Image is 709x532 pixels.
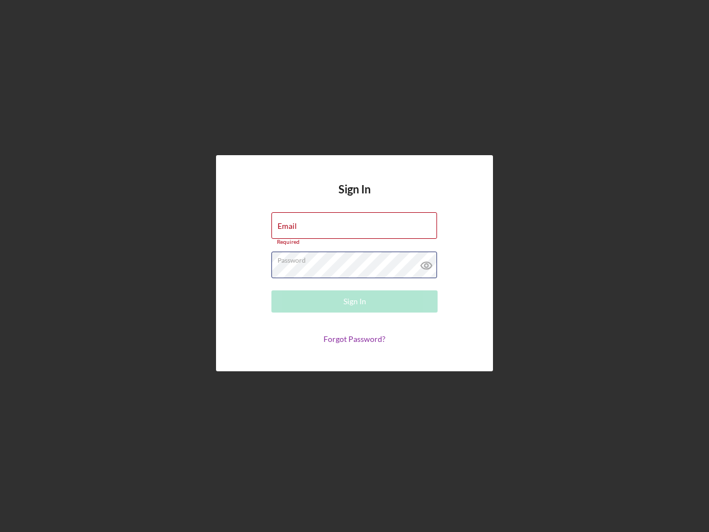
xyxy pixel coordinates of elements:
label: Email [278,222,297,231]
div: Required [271,239,438,245]
button: Sign In [271,290,438,313]
h4: Sign In [338,183,371,212]
div: Sign In [343,290,366,313]
a: Forgot Password? [323,334,386,344]
label: Password [278,252,437,264]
